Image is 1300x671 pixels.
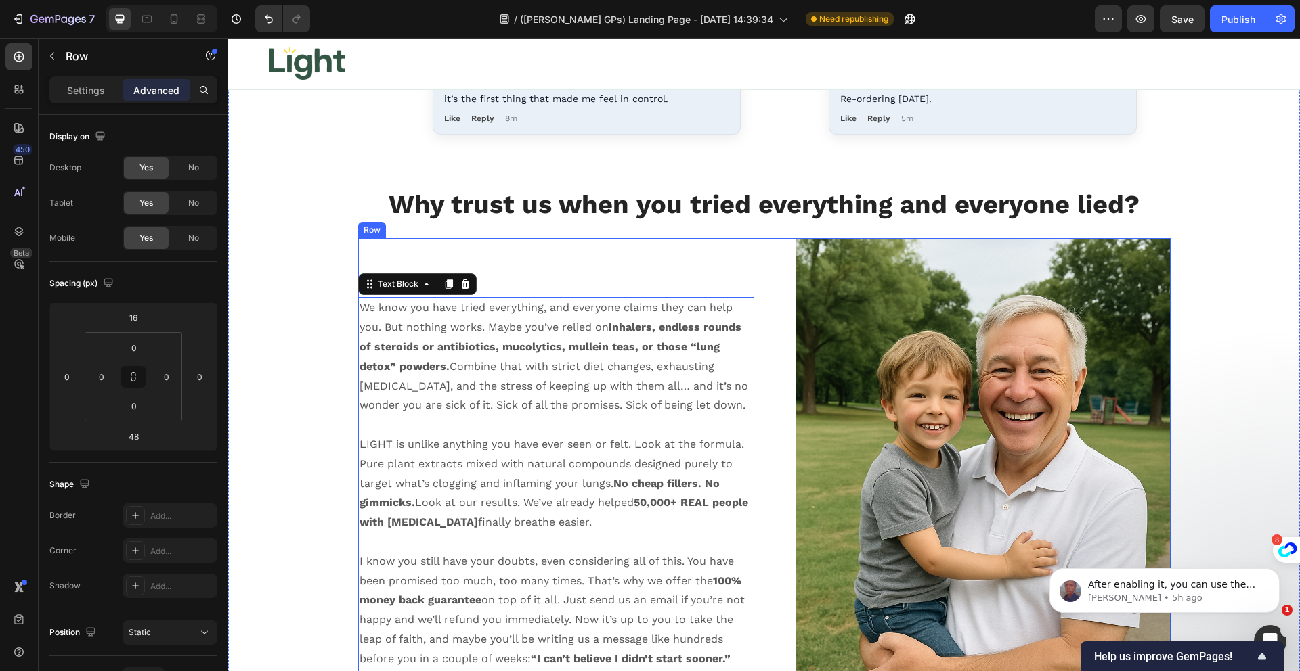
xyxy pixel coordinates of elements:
iframe: Intercom live chat [1254,625,1286,657]
button: 7 [5,5,101,32]
span: 8m [277,74,289,87]
p: We know you have tried everything, and everyone claims they can help you. But nothing works. Mayb... [131,260,525,377]
span: Save [1171,14,1194,25]
iframe: Design area [228,38,1300,671]
span: Reply [639,74,662,87]
span: Help us improve GemPages! [1094,650,1254,663]
div: Text Block [147,240,193,252]
div: Undo/Redo [255,5,310,32]
p: Settings [67,83,105,97]
button: Publish [1210,5,1267,32]
div: Position [49,624,99,642]
span: Yes [139,162,153,174]
p: Advanced [133,83,179,97]
button: Save [1160,5,1205,32]
span: Static [129,627,151,637]
h2: Rich Text Editor. Editing area: main [10,140,1062,189]
div: Add... [150,510,214,522]
span: No [188,197,199,209]
div: Border [49,509,76,522]
span: Reply [243,74,266,87]
span: No [188,232,199,244]
input: 0 [57,367,77,387]
input: 3xl [120,426,147,446]
div: Add... [150,580,214,593]
p: 7 [89,11,95,27]
span: Yes [139,197,153,209]
div: Tablet [49,197,73,209]
span: Yes [139,232,153,244]
input: 0 [190,367,210,387]
span: 1 [1282,605,1293,616]
input: l [120,307,147,327]
p: Row [66,48,181,64]
span: Like [612,74,628,87]
button: Static [123,620,217,645]
div: Corner [49,545,77,557]
div: Display on [49,128,108,146]
div: Shape [49,476,93,494]
span: 5m [673,74,685,87]
button: Show survey - Help us improve GemPages! [1094,648,1270,664]
p: I know you still have your doubts, even considering all of this. You have been promised too much,... [131,514,525,631]
iframe: Intercom notifications message [1029,540,1300,634]
div: Add... [150,545,214,557]
input: 0px [121,338,148,358]
input: 0px [156,367,177,387]
div: Mobile [49,232,75,244]
span: Need republishing [819,13,888,25]
input: 0px [121,396,148,416]
div: Shadow [49,580,81,592]
strong: Why trust us when you tried everything and everyone lied? [160,152,911,181]
div: Beta [10,248,32,258]
strong: “I can’t believe I didn’t start sooner.” [303,614,502,627]
div: Spacing (px) [49,275,116,293]
div: Row [133,186,155,198]
p: LIGHT is unlike anything you have ever seen or felt. Look at the formula. Pure plant extracts mix... [131,397,525,494]
div: Desktop [49,162,81,174]
input: 0px [91,367,112,387]
span: No [188,162,199,174]
p: ⁠⁠⁠⁠⁠⁠⁠ [12,141,1060,188]
strong: inhalers, endless rounds of steroids or antibiotics, mucolytics, mullein teas, or those “lung det... [131,283,513,335]
span: ([PERSON_NAME] GPs) Landing Page - [DATE] 14:39:34 [520,12,773,26]
div: 450 [13,144,32,155]
span: / [514,12,517,26]
div: Publish [1221,12,1255,26]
